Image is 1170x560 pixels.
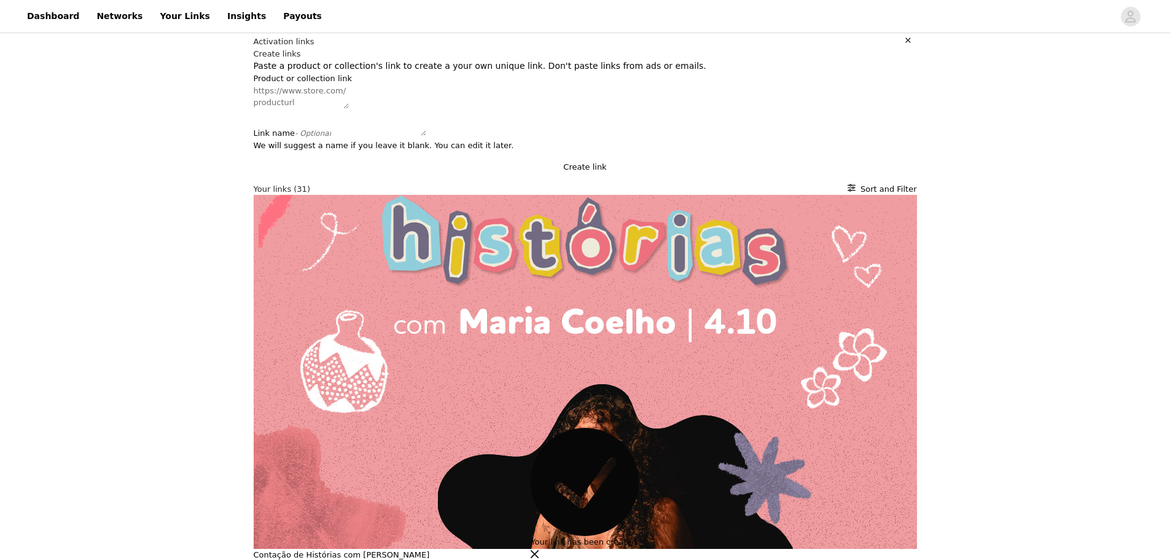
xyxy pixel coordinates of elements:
label: Product or collection link [254,74,352,83]
p: Paste a product or collection's link to create a your own unique link. Don't paste links from ads... [254,60,917,73]
a: Networks [89,2,150,30]
a: Your Links [152,2,217,30]
h2: Create links [254,48,917,60]
div: We will suggest a name if you leave it blank. You can edit it later. [254,140,917,152]
span: - Optional [295,129,331,138]
button: Sort and Filter [848,183,917,195]
img: Contação de Histórias com Maria Coelho - Rio de Janeiro | Fever [254,195,917,549]
a: Insights [220,2,273,30]
button: Create link [254,161,917,173]
div: avatar [1125,7,1136,26]
label: Link name [254,128,332,138]
h2: Your links (31) [254,183,310,195]
h1: Activation links [254,36,314,48]
a: Dashboard [20,2,87,30]
a: Payouts [276,2,329,30]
